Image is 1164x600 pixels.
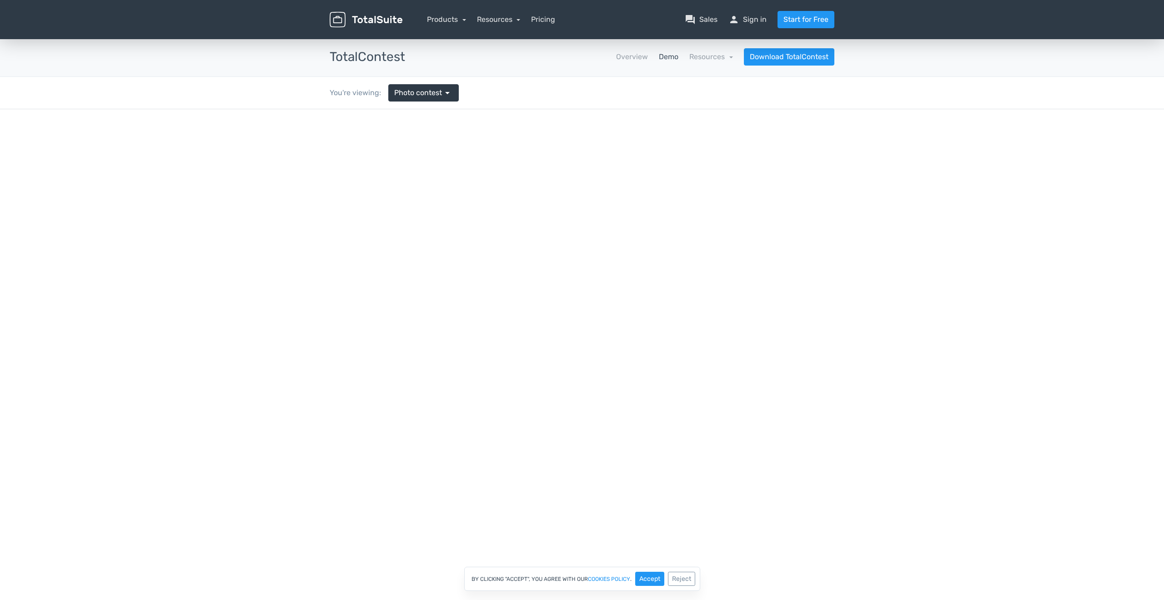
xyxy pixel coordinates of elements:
a: Resources [689,52,733,61]
a: Pricing [531,14,555,25]
span: question_answer [685,14,696,25]
div: You're viewing: [330,87,388,98]
button: Reject [668,572,695,586]
a: Demo [659,51,678,62]
a: cookies policy [588,576,630,582]
a: Overview [616,51,648,62]
button: Accept [635,572,664,586]
a: Products [427,15,466,24]
div: By clicking "Accept", you agree with our . [464,567,700,591]
a: Resources [477,15,521,24]
a: personSign in [728,14,767,25]
a: Start for Free [778,11,834,28]
a: Photo contest arrow_drop_down [388,84,459,102]
h3: TotalContest [330,50,405,64]
a: question_answerSales [685,14,717,25]
span: person [728,14,739,25]
img: TotalSuite for WordPress [330,12,402,28]
a: Download TotalContest [744,48,834,66]
span: arrow_drop_down [442,87,453,98]
span: Photo contest [394,87,442,98]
